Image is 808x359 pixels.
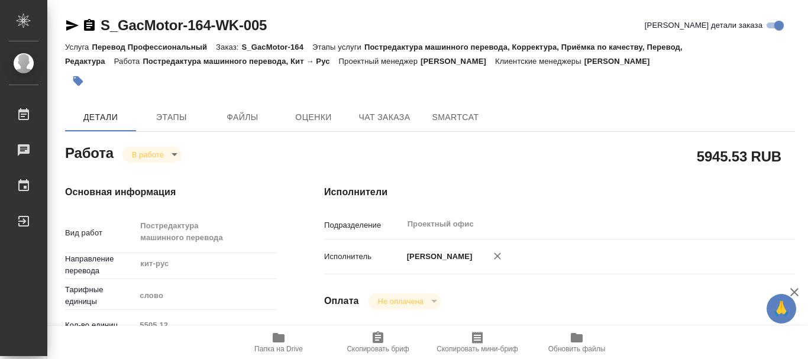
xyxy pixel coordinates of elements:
div: В работе [369,293,441,309]
h4: Исполнители [324,185,795,199]
button: Добавить тэг [65,68,91,94]
button: Папка на Drive [229,326,328,359]
h4: Оплата [324,294,359,308]
p: Этапы услуги [312,43,364,51]
span: Файлы [214,110,271,125]
span: Скопировать бриф [347,345,409,353]
div: слово [135,286,277,306]
p: Исполнитель [324,251,403,263]
span: Чат заказа [356,110,413,125]
span: Оценки [285,110,342,125]
h2: 5945.53 RUB [697,146,781,166]
span: Этапы [143,110,200,125]
p: Подразделение [324,219,403,231]
button: Скопировать мини-бриф [428,326,527,359]
div: В работе [122,147,182,163]
p: Работа [114,57,143,66]
p: Заказ: [216,43,241,51]
button: Обновить файлы [527,326,626,359]
span: Скопировать мини-бриф [437,345,518,353]
h4: Основная информация [65,185,277,199]
button: Скопировать ссылку для ЯМессенджера [65,18,79,33]
button: Удалить исполнителя [484,243,510,269]
p: Постредактура машинного перевода, Корректура, Приёмка по качеству, Перевод, Редактура [65,43,683,66]
button: Скопировать бриф [328,326,428,359]
span: Папка на Drive [254,345,303,353]
p: Перевод Профессиональный [92,43,216,51]
span: SmartCat [427,110,484,125]
p: Услуга [65,43,92,51]
p: Вид работ [65,227,135,239]
input: Пустое поле [135,316,277,334]
p: Постредактура машинного перевода, Кит → Рус [143,57,338,66]
p: Проектный менеджер [339,57,421,66]
p: [PERSON_NAME] [403,251,473,263]
span: [PERSON_NAME] детали заказа [645,20,762,31]
p: [PERSON_NAME] [421,57,495,66]
span: 🙏 [771,296,791,321]
p: Кол-во единиц [65,319,135,331]
button: Не оплачена [374,296,427,306]
p: S_GacMotor-164 [242,43,313,51]
h2: Работа [65,141,114,163]
p: Тарифные единицы [65,284,135,308]
span: Детали [72,110,129,125]
p: Направление перевода [65,253,135,277]
input: Пустое поле [403,325,756,342]
button: В работе [128,150,167,160]
button: Скопировать ссылку [82,18,96,33]
a: S_GacMotor-164-WK-005 [101,17,267,33]
button: 🙏 [767,294,796,324]
p: Клиентские менеджеры [495,57,584,66]
span: Обновить файлы [548,345,606,353]
p: [PERSON_NAME] [584,57,659,66]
